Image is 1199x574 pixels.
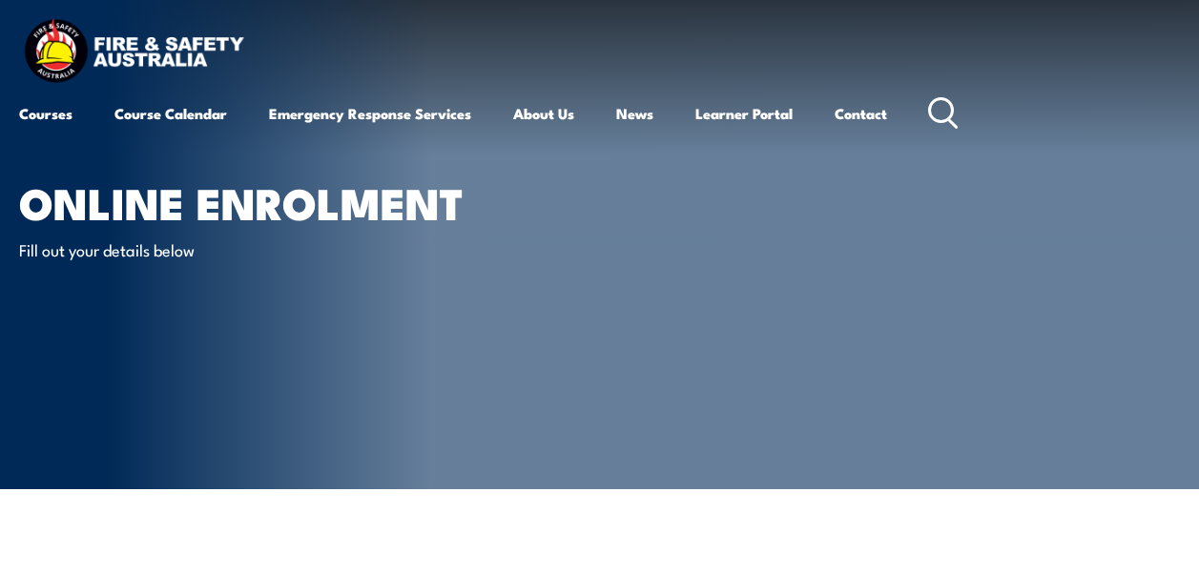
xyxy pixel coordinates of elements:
a: Learner Portal [695,91,793,136]
a: About Us [513,91,574,136]
a: Courses [19,91,72,136]
a: Emergency Response Services [269,91,471,136]
a: Course Calendar [114,91,227,136]
a: News [616,91,653,136]
p: Fill out your details below [19,238,367,260]
h1: Online Enrolment [19,183,490,220]
a: Contact [835,91,887,136]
